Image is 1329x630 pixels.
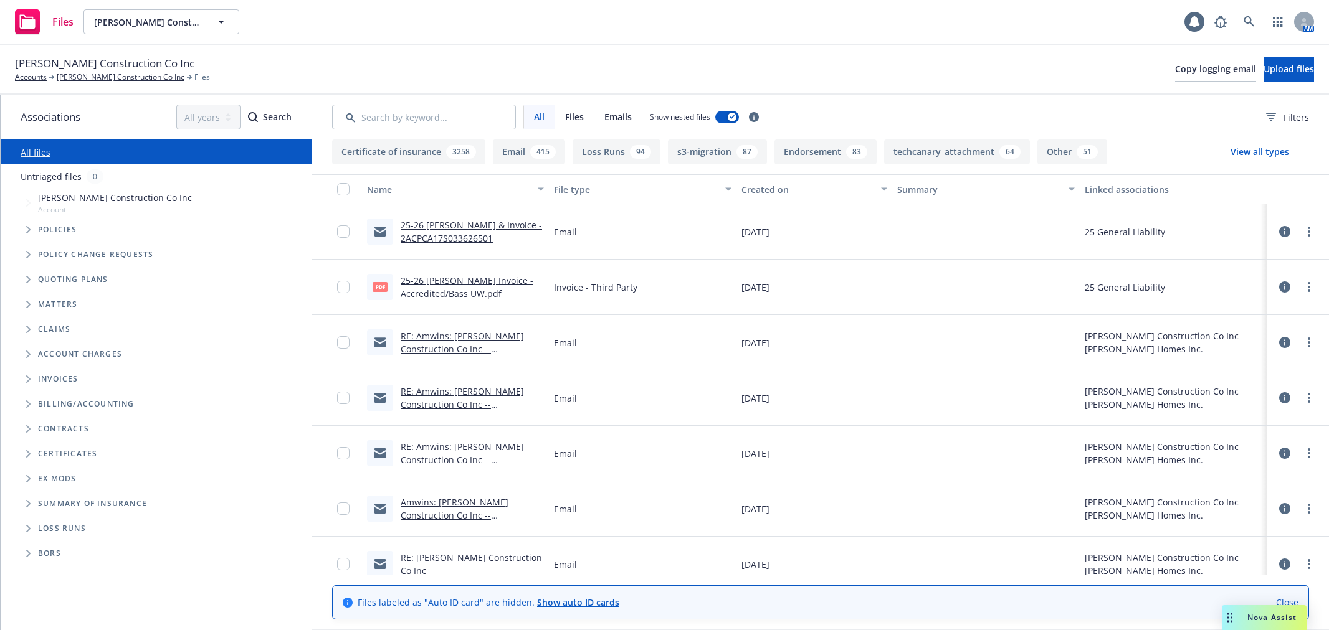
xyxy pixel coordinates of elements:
span: [DATE] [741,447,769,460]
span: [PERSON_NAME] Construction Co Inc [38,191,192,204]
button: Created on [736,174,892,204]
a: Close [1276,596,1298,609]
span: [DATE] [741,281,769,294]
span: Email [554,558,577,571]
span: [DATE] [741,336,769,349]
button: Loss Runs [573,139,660,164]
a: Search [1237,9,1262,34]
div: 0 [87,169,103,184]
a: Untriaged files [21,170,82,183]
svg: Search [248,112,258,122]
div: Tree Example [1,189,312,392]
a: more [1302,390,1317,405]
span: [DATE] [741,225,769,238]
a: Switch app [1265,9,1290,34]
span: Quoting plans [38,276,108,283]
span: Policies [38,226,77,233]
span: Invoices [38,375,79,383]
span: Files [194,72,210,83]
div: 3258 [446,145,476,159]
div: 415 [530,145,556,159]
button: Email [493,139,565,164]
div: Linked associations [1085,183,1262,196]
a: 25-26 [PERSON_NAME] & Invoice - 2ACPCA17S033626501 [401,219,542,244]
span: Loss Runs [38,525,86,532]
span: Contracts [38,425,89,433]
a: Amwins: [PERSON_NAME] Construction Co Inc -- BEX0960474502 [401,496,508,534]
input: Toggle Row Selected [337,392,350,404]
input: Toggle Row Selected [337,281,350,293]
a: RE: Amwins: [PERSON_NAME] Construction Co Inc -- BEX0960474502 [401,385,524,423]
div: [PERSON_NAME] Construction Co Inc [PERSON_NAME] Homes Inc. [1085,551,1262,577]
a: Accounts [15,72,47,83]
a: Files [10,4,79,39]
button: SearchSearch [248,105,292,129]
span: Associations [21,109,80,125]
button: Nova Assist [1222,605,1307,630]
div: 51 [1077,145,1098,159]
span: Email [554,392,577,405]
div: Drag to move [1222,605,1237,630]
div: File type [554,183,717,196]
span: Policy change requests [38,251,153,258]
div: 64 [999,145,1021,159]
div: Created on [741,183,874,196]
span: Email [554,502,577,515]
button: File type [549,174,736,204]
span: Account [38,204,192,215]
button: Copy logging email [1175,57,1256,82]
span: All [534,110,545,123]
input: Toggle Row Selected [337,447,350,459]
div: Summary [897,183,1060,196]
a: All files [21,146,50,158]
span: Files [52,17,74,27]
span: Email [554,336,577,349]
a: more [1302,501,1317,516]
span: Account charges [38,350,122,358]
span: Files labeled as "Auto ID card" are hidden. [358,596,619,609]
button: s3-migration [668,139,767,164]
input: Toggle Row Selected [337,502,350,515]
a: more [1302,224,1317,239]
span: Files [565,110,584,123]
div: Folder Tree Example [1,392,312,566]
div: 25 General Liability [1085,225,1165,238]
input: Search by keyword... [332,105,516,129]
span: Certificates [38,450,97,458]
span: Billing/Accounting [38,400,135,408]
span: Matters [38,301,77,308]
span: Invoice - Third Party [554,281,637,294]
a: 25-26 [PERSON_NAME] Invoice - Accredited/Bass UW.pdf [401,275,533,299]
span: [DATE] [741,502,769,515]
span: Summary of insurance [38,500,147,507]
a: RE: Amwins: [PERSON_NAME] Construction Co Inc -- BEX0960474502 [401,441,524,479]
span: Copy logging email [1175,63,1256,75]
span: [DATE] [741,392,769,405]
span: BORs [38,550,61,557]
input: Toggle Row Selected [337,336,350,349]
div: Name [367,183,530,196]
span: Claims [38,326,70,333]
button: View all types [1211,139,1309,164]
div: [PERSON_NAME] Construction Co Inc [PERSON_NAME] Homes Inc. [1085,385,1262,411]
button: Filters [1266,105,1309,129]
span: pdf [373,282,388,291]
div: 87 [736,145,758,159]
button: Certificate of insurance [332,139,485,164]
div: [PERSON_NAME] Construction Co Inc [PERSON_NAME] Homes Inc. [1085,329,1262,355]
span: Filters [1266,111,1309,124]
div: Search [248,105,292,129]
input: Select all [337,183,350,195]
span: Filters [1284,111,1309,124]
a: RE: [PERSON_NAME] Construction Co Inc [401,552,542,576]
button: Upload files [1264,57,1314,82]
button: Summary [892,174,1079,204]
span: Email [554,447,577,460]
button: techcanary_attachment [884,139,1030,164]
a: RE: Amwins: [PERSON_NAME] Construction Co Inc -- BEX0960474502 [401,330,524,368]
span: Show nested files [650,111,710,122]
div: 25 General Liability [1085,281,1165,294]
a: more [1302,280,1317,294]
div: 83 [846,145,867,159]
a: Report a Bug [1208,9,1233,34]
